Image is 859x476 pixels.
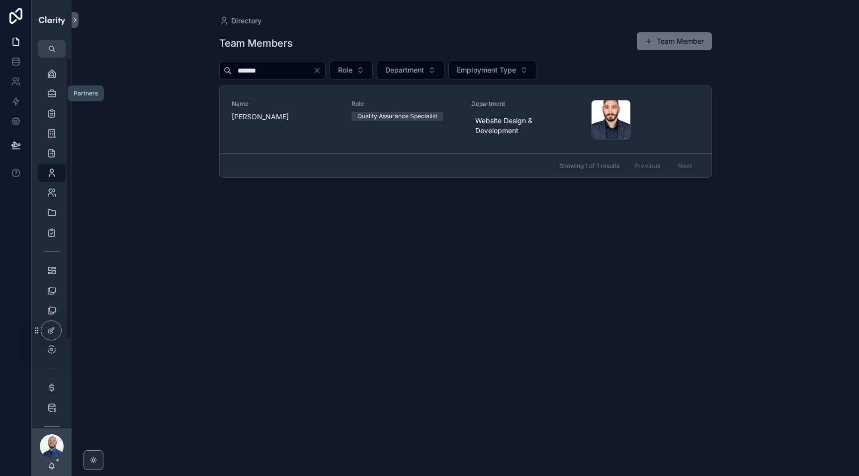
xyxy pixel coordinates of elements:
div: Partners [74,89,98,97]
img: App logo [38,12,66,28]
a: Website Design & Development [471,114,575,138]
button: Clear [313,67,325,75]
button: Select Button [377,61,444,79]
button: Team Member [637,32,712,50]
span: Department [385,65,424,75]
span: Directory [231,16,261,26]
a: Directory [219,16,261,26]
span: Name [232,100,340,108]
div: scrollable content [32,58,72,428]
span: Website Design & Development [475,116,571,136]
span: Role [338,65,352,75]
h1: Team Members [219,36,293,50]
span: Showing 1 of 1 results [559,162,619,170]
span: Department [471,100,579,108]
button: Select Button [330,61,373,79]
div: Quality Assurance Specialist [357,112,437,121]
a: Name[PERSON_NAME]RoleQuality Assurance SpecialistDepartmentWebsite Design & Development [220,86,711,154]
span: Role [351,100,459,108]
span: [PERSON_NAME] [232,112,340,122]
span: Employment Type [457,65,516,75]
button: Select Button [448,61,536,79]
